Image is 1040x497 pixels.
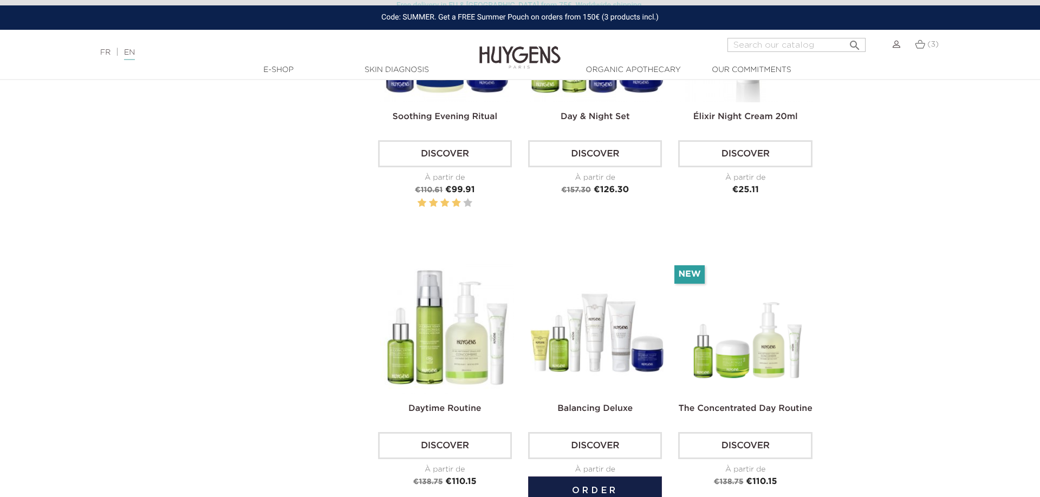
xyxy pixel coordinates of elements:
label: 5 [463,197,472,210]
div: À partir de [378,172,512,184]
label: 2 [429,197,438,210]
a: Discover [678,140,812,167]
a: Discover [378,432,512,459]
span: €110.61 [415,186,443,194]
a: Discover [528,432,662,459]
label: 1 [418,197,426,210]
a: Soothing Evening Ritual [392,113,497,121]
a: Skin Diagnosis [342,64,451,76]
img: Daytime Routine [380,260,514,394]
a: Discover [678,432,812,459]
a: Our commitments [697,64,805,76]
a: Balancing Deluxe [557,404,633,413]
label: 4 [452,197,460,210]
span: €25.11 [732,186,759,194]
div: À partir de [528,464,662,475]
input: Search [727,38,866,52]
span: €126.30 [594,186,629,194]
span: €99.91 [445,186,474,194]
div: À partir de [678,172,812,184]
div: À partir de [678,464,812,475]
i:  [848,36,861,49]
span: €157.30 [561,186,591,194]
li: New [674,265,704,284]
a: Discover [528,140,662,167]
span: (3) [927,41,939,48]
label: 3 [440,197,449,210]
button:  [845,35,864,49]
a: FR [100,49,110,56]
img: The Concentrated Day Routine [680,260,814,394]
div: À partir de [378,464,512,475]
a: Élixir Night Cream 20ml [693,113,798,121]
span: €138.75 [714,478,744,486]
img: Balancing Deluxe [530,260,664,394]
a: Discover [378,140,512,167]
a: EN [124,49,135,60]
a: The Concentrated Day Routine [679,404,812,413]
span: €110.15 [746,478,777,486]
span: €138.75 [413,478,443,486]
a: (3) [915,40,939,49]
a: Organic Apothecary [579,64,687,76]
a: Day & Night Set [561,113,630,121]
a: E-Shop [224,64,333,76]
div: | [95,46,425,59]
span: €110.15 [445,478,476,486]
div: À partir de [528,172,662,184]
a: Daytime Routine [408,404,481,413]
img: Huygens [479,29,561,70]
